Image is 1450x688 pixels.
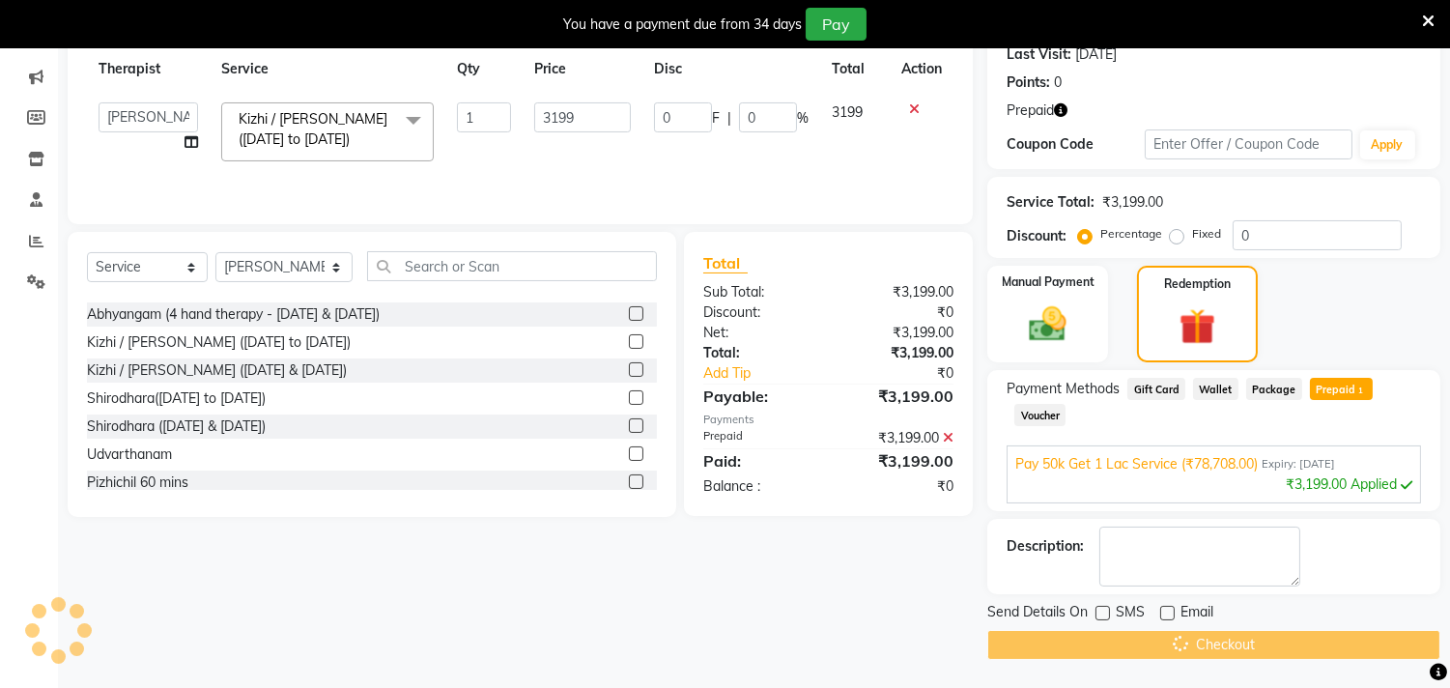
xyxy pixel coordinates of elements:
[87,304,380,325] div: Abhyangam (4 hand therapy - [DATE] & [DATE])
[1164,275,1231,293] label: Redemption
[829,385,969,408] div: ₹3,199.00
[563,14,802,35] div: You have a payment due from 34 days
[829,428,969,448] div: ₹3,199.00
[829,476,969,497] div: ₹0
[1193,378,1238,400] span: Wallet
[523,47,642,91] th: Price
[689,476,829,497] div: Balance :
[829,302,969,323] div: ₹0
[1002,273,1095,291] label: Manual Payment
[806,8,867,41] button: Pay
[1192,225,1221,243] label: Fixed
[1054,72,1062,93] div: 0
[1007,134,1145,155] div: Coupon Code
[829,282,969,302] div: ₹3,199.00
[1007,192,1095,213] div: Service Total:
[703,412,953,428] div: Payments
[689,343,829,363] div: Total:
[689,363,852,384] a: Add Tip
[1127,378,1185,400] span: Gift Card
[1007,536,1084,557] div: Description:
[87,360,347,381] div: Kizhi / [PERSON_NAME] ([DATE] & [DATE])
[1168,304,1226,349] img: _gift.svg
[890,47,953,91] th: Action
[239,110,387,148] span: Kizhi / [PERSON_NAME] ([DATE] to [DATE])
[689,385,829,408] div: Payable:
[1007,100,1054,121] span: Prepaid
[829,323,969,343] div: ₹3,199.00
[829,343,969,363] div: ₹3,199.00
[642,47,820,91] th: Disc
[1007,72,1050,93] div: Points:
[87,416,266,437] div: Shirodhara ([DATE] & [DATE])
[445,47,523,91] th: Qty
[829,449,969,473] div: ₹3,199.00
[1007,379,1120,399] span: Payment Methods
[1116,602,1145,626] span: SMS
[712,108,720,129] span: F
[367,251,657,281] input: Search or Scan
[1015,474,1412,495] div: ₹3,199.00 Applied
[820,47,891,91] th: Total
[689,428,829,448] div: Prepaid
[87,388,266,409] div: Shirodhara([DATE] to [DATE])
[1180,602,1213,626] span: Email
[987,602,1088,626] span: Send Details On
[852,363,969,384] div: ₹0
[210,47,445,91] th: Service
[689,449,829,473] div: Paid:
[1007,44,1071,65] div: Last Visit:
[797,108,809,129] span: %
[87,332,351,353] div: Kizhi / [PERSON_NAME] ([DATE] to [DATE])
[689,282,829,302] div: Sub Total:
[1017,302,1078,346] img: _cash.svg
[1360,130,1415,159] button: Apply
[350,130,358,148] a: x
[832,103,863,121] span: 3199
[727,108,731,129] span: |
[1310,378,1373,400] span: Prepaid
[689,302,829,323] div: Discount:
[1102,192,1163,213] div: ₹3,199.00
[1246,378,1302,400] span: Package
[1007,226,1066,246] div: Discount:
[689,323,829,343] div: Net:
[703,253,748,273] span: Total
[1014,404,1066,426] span: Voucher
[1145,129,1351,159] input: Enter Offer / Coupon Code
[87,444,172,465] div: Udvarthanam
[1355,386,1366,397] span: 1
[1015,454,1258,474] span: Pay 50k Get 1 Lac Service (₹78,708.00)
[1262,456,1335,473] span: Expiry: [DATE]
[1100,225,1162,243] label: Percentage
[87,473,188,493] div: Pizhichil 60 mins
[87,47,210,91] th: Therapist
[1075,44,1117,65] div: [DATE]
